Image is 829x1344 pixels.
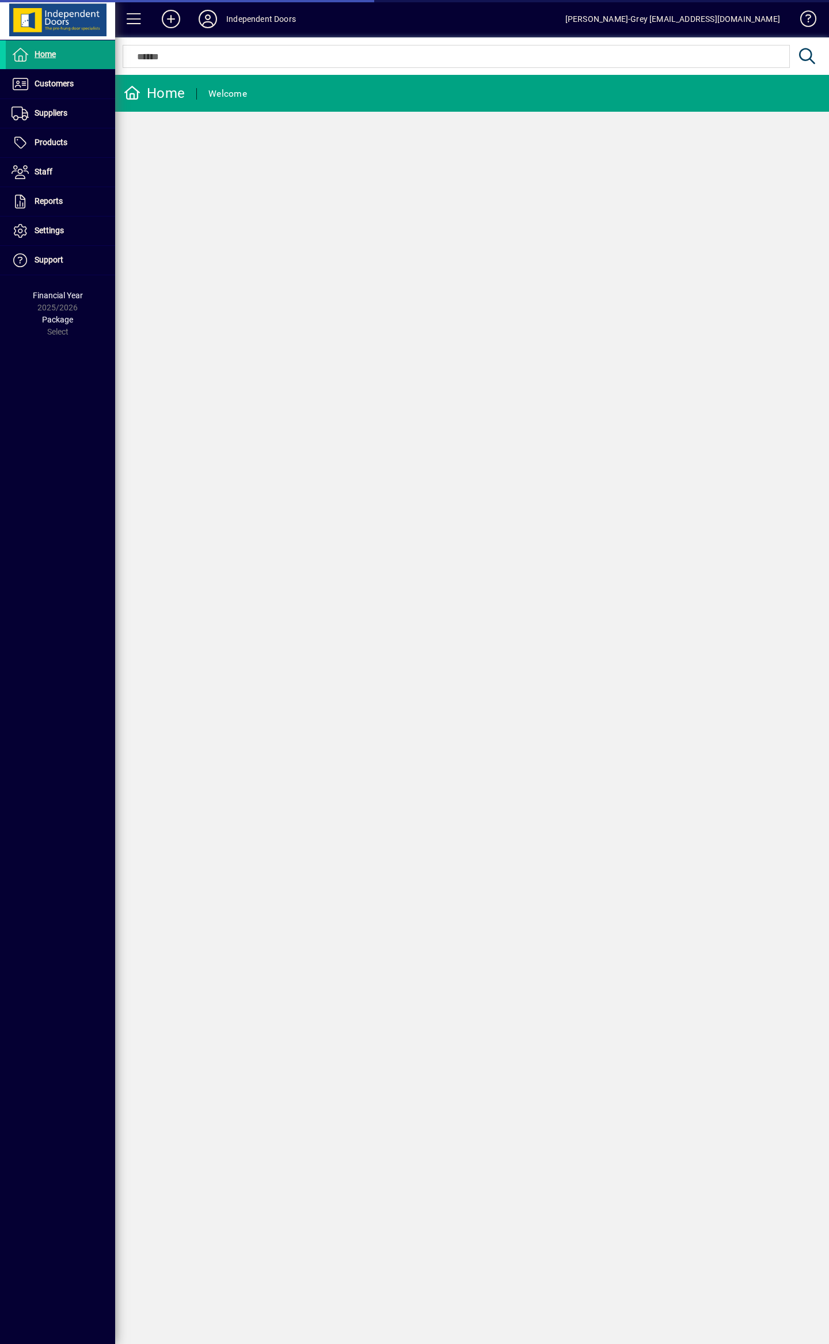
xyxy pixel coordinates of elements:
[6,158,115,187] a: Staff
[565,10,780,28] div: [PERSON_NAME]-Grey [EMAIL_ADDRESS][DOMAIN_NAME]
[6,187,115,216] a: Reports
[6,99,115,128] a: Suppliers
[153,9,189,29] button: Add
[6,217,115,245] a: Settings
[792,2,815,40] a: Knowledge Base
[35,226,64,235] span: Settings
[35,167,52,176] span: Staff
[189,9,226,29] button: Profile
[124,84,185,102] div: Home
[6,70,115,98] a: Customers
[208,85,247,103] div: Welcome
[6,246,115,275] a: Support
[33,291,83,300] span: Financial Year
[35,196,63,206] span: Reports
[35,255,63,264] span: Support
[35,50,56,59] span: Home
[35,108,67,117] span: Suppliers
[6,128,115,157] a: Products
[226,10,296,28] div: Independent Doors
[42,315,73,324] span: Package
[35,138,67,147] span: Products
[35,79,74,88] span: Customers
